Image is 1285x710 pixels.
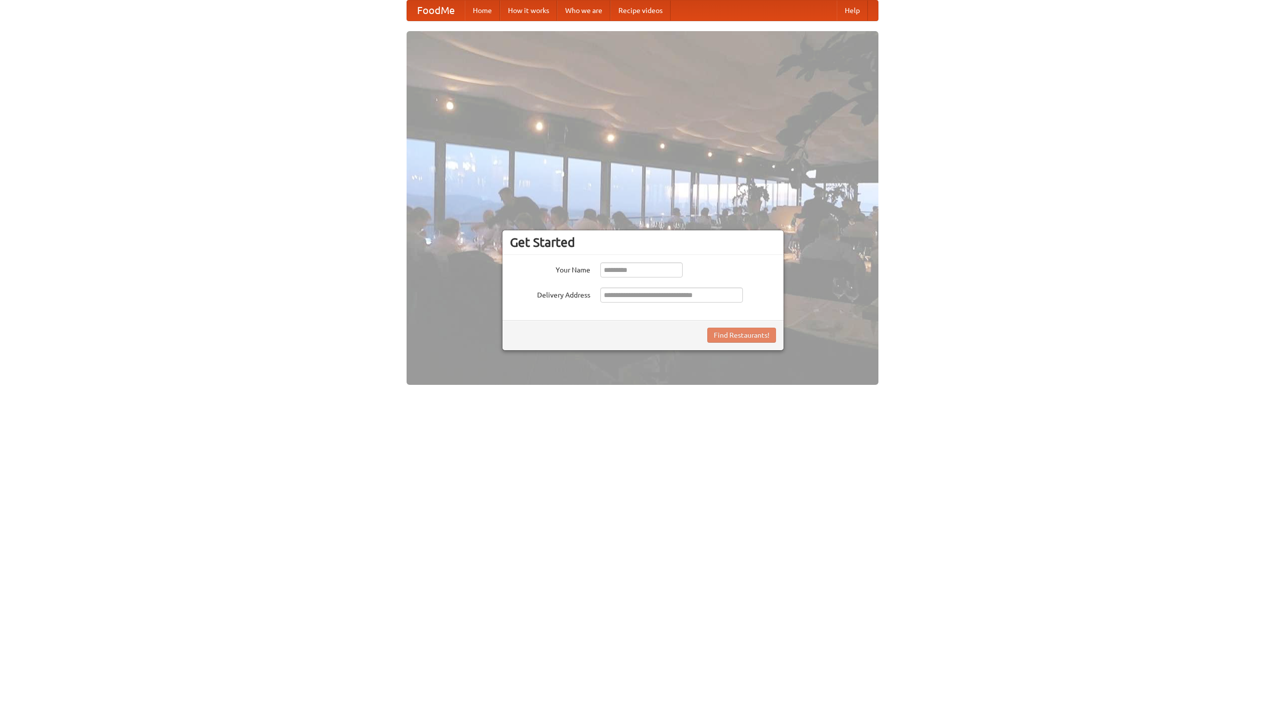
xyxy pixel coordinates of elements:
h3: Get Started [510,235,776,250]
button: Find Restaurants! [707,328,776,343]
a: Recipe videos [610,1,671,21]
a: How it works [500,1,557,21]
a: Who we are [557,1,610,21]
label: Your Name [510,262,590,275]
a: FoodMe [407,1,465,21]
a: Help [837,1,868,21]
a: Home [465,1,500,21]
label: Delivery Address [510,288,590,300]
